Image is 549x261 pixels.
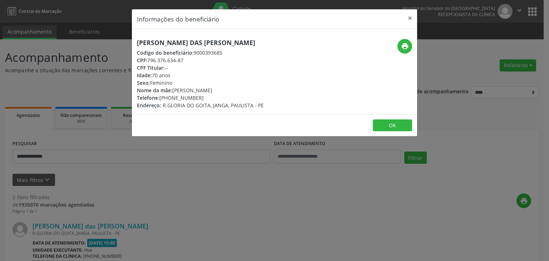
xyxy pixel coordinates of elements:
[137,57,147,64] span: CPF:
[137,87,264,94] div: [PERSON_NAME]
[137,79,150,86] span: Sexo:
[137,56,264,64] div: 796.376.634-87
[163,102,264,109] span: R.GLORIA DO GOITA, JANGA, PAULISTA - PE
[137,64,165,71] span: CPF Titular:
[137,102,161,109] span: Endereço:
[137,79,264,87] div: Feminino
[397,39,412,54] button: print
[401,42,409,50] i: print
[373,119,412,132] button: OK
[403,9,417,27] button: Close
[137,94,159,101] span: Telefone:
[137,72,152,79] span: Idade:
[137,14,219,24] h5: Informações do beneficiário
[137,94,264,102] div: [PHONE_NUMBER]
[137,87,172,94] span: Nome da mãe:
[137,64,264,72] div: --
[137,72,264,79] div: 70 anos
[137,49,264,56] div: 9000393685
[137,49,194,56] span: Código do beneficiário:
[137,39,264,46] h5: [PERSON_NAME] das [PERSON_NAME]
